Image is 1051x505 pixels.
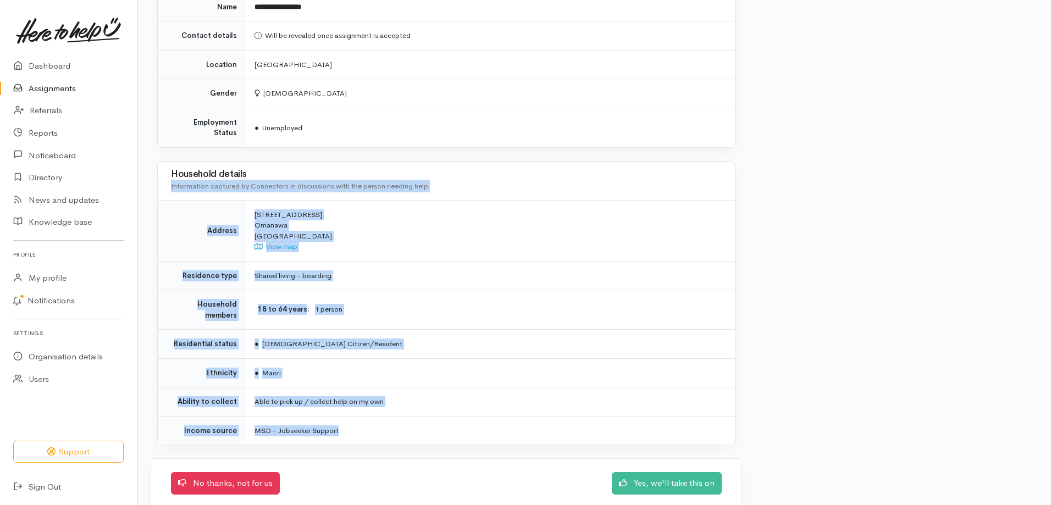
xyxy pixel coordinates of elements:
[246,261,735,290] td: Shared living - boarding
[158,21,246,51] td: Contact details
[255,368,259,378] span: ●
[158,358,246,387] td: Ethnicity
[255,123,259,132] span: ●
[255,209,722,252] div: [STREET_ADDRESS] Omanawa [GEOGRAPHIC_DATA]
[158,108,246,147] td: Employment Status
[246,387,735,417] td: Able to pick up / collect help on my own
[246,416,735,445] td: MSD - Jobseeker Support
[158,79,246,108] td: Gender
[255,368,281,378] span: Maori
[255,304,309,315] dt: 18 to 64 years
[13,441,124,463] button: Support
[255,88,347,98] span: [DEMOGRAPHIC_DATA]
[246,50,735,79] td: [GEOGRAPHIC_DATA]
[246,21,735,51] td: Will be revealed once assignment is accepted
[13,247,124,262] h6: Profile
[158,200,246,261] td: Address
[158,261,246,290] td: Residence type
[255,339,402,348] span: [DEMOGRAPHIC_DATA] Citizen/Resident
[158,387,246,417] td: Ability to collect
[158,50,246,79] td: Location
[158,330,246,359] td: Residential status
[612,472,722,495] a: Yes, we'll take this on
[171,169,722,180] h3: Household details
[255,339,259,348] span: ●
[171,181,428,191] span: Information captured by Connectors in discussions with the person needing help
[255,242,297,251] a: View map
[158,416,246,445] td: Income source
[255,123,302,132] span: Unemployed
[315,304,722,315] dd: 1 person
[158,290,246,330] td: Household members
[171,472,280,495] a: No thanks, not for us
[13,326,124,341] h6: Settings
